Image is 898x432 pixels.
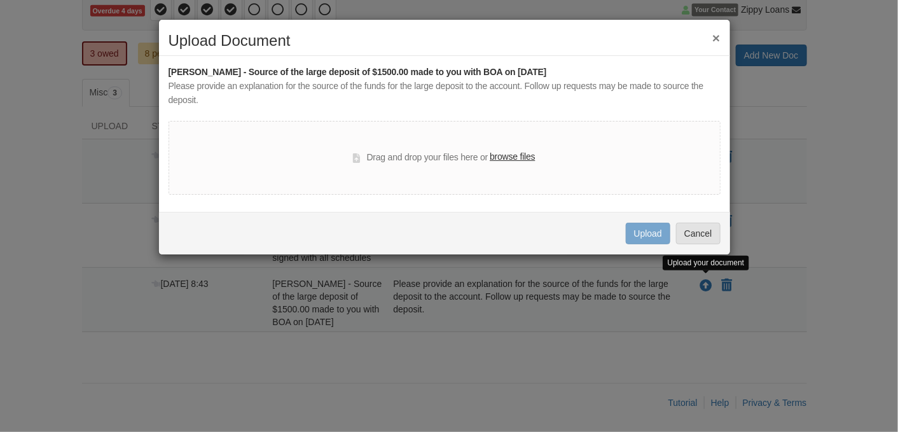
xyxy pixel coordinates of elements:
[676,223,721,244] button: Cancel
[712,31,720,45] button: ×
[169,32,721,49] h2: Upload Document
[353,150,535,165] div: Drag and drop your files here or
[626,223,670,244] button: Upload
[663,256,750,270] div: Upload your document
[169,80,721,108] div: Please provide an explanation for the source of the funds for the large deposit to the account. F...
[490,150,535,164] label: browse files
[169,66,721,80] div: [PERSON_NAME] - Source of the large deposit of $1500.00 made to you with BOA on [DATE]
